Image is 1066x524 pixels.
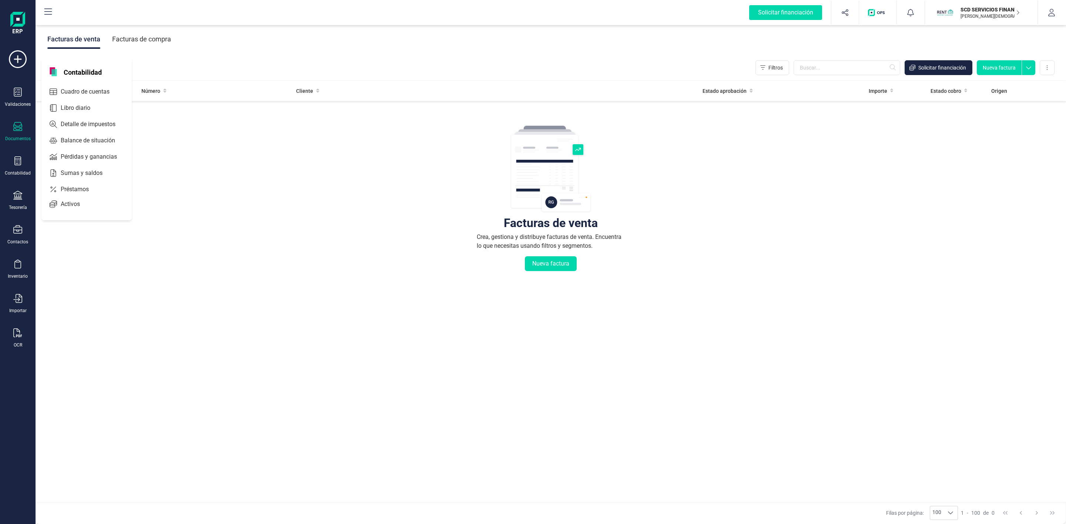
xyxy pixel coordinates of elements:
span: 100 [971,509,980,517]
span: 0 [992,509,995,517]
button: Logo de OPS [864,1,892,24]
button: Nueva factura [977,60,1022,75]
div: Crea, gestiona y distribuye facturas de venta. Encuentra lo que necesitas usando filtros y segmen... [477,233,625,250]
button: First Page [998,506,1012,520]
span: Pérdidas y ganancias [58,152,130,161]
div: Facturas de compra [112,30,171,49]
div: Inventario [8,273,28,279]
span: Cuadro de cuentas [58,87,123,96]
button: Next Page [1030,506,1044,520]
span: Sumas y saldos [58,169,116,178]
span: Contabilidad [59,67,106,76]
img: Logo Finanedi [10,12,25,36]
input: Buscar... [794,60,900,75]
button: Last Page [1045,506,1059,520]
button: Nueva factura [525,256,577,271]
img: SC [937,4,953,21]
span: Balance de situación [58,136,128,145]
span: Importe [869,87,887,95]
span: de [983,509,989,517]
div: Documentos [5,136,31,142]
button: Solicitar financiación [740,1,831,24]
div: Importar [9,308,27,314]
span: Préstamos [58,185,102,194]
span: 1 [961,509,964,517]
span: Libro diario [58,104,104,112]
span: Número [141,87,160,95]
div: - [961,509,995,517]
div: Facturas de venta [47,30,100,49]
span: Estado cobro [931,87,961,95]
span: Detalle de impuestos [58,120,129,129]
div: Filas por página: [886,506,958,520]
div: Contactos [7,239,28,245]
span: Cliente [296,87,313,95]
div: Solicitar financiación [749,5,822,20]
p: [PERSON_NAME][DEMOGRAPHIC_DATA][DEMOGRAPHIC_DATA] [961,13,1020,19]
button: SCSCD SERVICIOS FINANCIEROS SL[PERSON_NAME][DEMOGRAPHIC_DATA][DEMOGRAPHIC_DATA] [934,1,1029,24]
img: img-empty-table.svg [510,125,591,213]
span: Estado aprobación [703,87,747,95]
p: SCD SERVICIOS FINANCIEROS SL [961,6,1020,13]
button: Solicitar financiación [905,60,972,75]
div: OCR [14,342,22,348]
span: Activos [58,200,93,209]
span: 100 [930,506,943,520]
div: Validaciones [5,101,31,107]
span: Filtros [768,64,783,71]
button: Filtros [755,60,789,75]
span: Solicitar financiación [918,64,966,71]
div: Facturas de venta [504,219,598,227]
button: Previous Page [1014,506,1028,520]
span: Origen [991,87,1007,95]
div: Tesorería [9,204,27,210]
img: Logo de OPS [868,9,888,16]
div: Contabilidad [5,170,31,176]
